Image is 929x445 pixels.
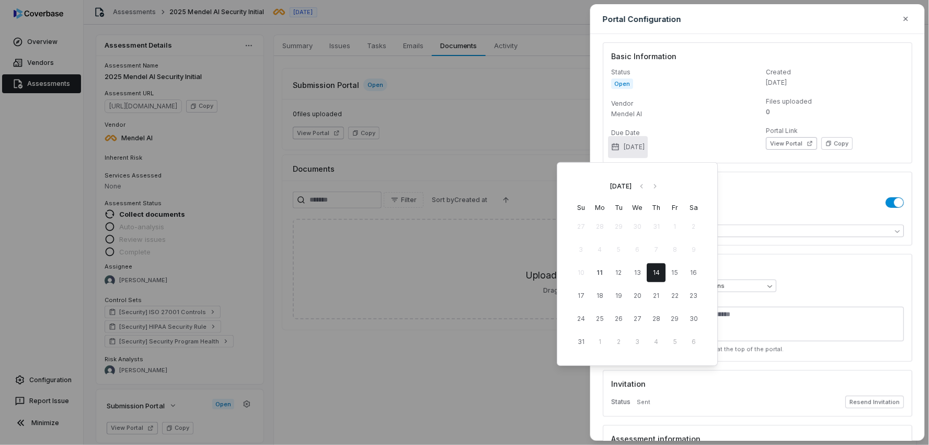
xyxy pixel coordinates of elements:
[666,309,685,328] button: 29
[685,263,704,282] button: 16
[611,379,904,390] h3: Invitation
[572,202,591,213] th: Sunday
[634,179,649,194] button: Go to previous month
[647,202,666,213] th: Thursday
[591,263,610,282] button: 11
[666,202,685,213] th: Friday
[628,263,647,282] button: 13
[572,286,591,305] button: 17
[766,79,787,87] span: [DATE]
[611,433,904,444] h3: Assessment information
[611,180,904,191] h3: Portal requirements
[685,286,704,305] button: 23
[611,51,904,62] h3: Basic Information
[611,79,633,89] span: Open
[666,286,685,305] button: 22
[610,309,628,328] button: 26
[572,332,591,351] button: 31
[608,136,648,158] button: [DATE]
[647,179,663,194] button: Go to next month
[611,110,642,118] span: Mendel AI
[591,286,610,305] button: 18
[647,263,666,282] button: 14
[637,398,650,406] span: Sent
[611,346,904,353] p: These instructions will be displayed at the top of the portal.
[611,68,749,76] dt: Status
[766,97,904,106] dt: Files uploaded
[628,202,647,213] th: Wednesday
[610,182,632,191] div: [DATE]
[685,332,704,351] button: 6
[610,286,628,305] button: 19
[666,263,685,282] button: 15
[766,127,904,135] dt: Portal Link
[628,286,647,305] button: 20
[766,108,770,116] span: 0
[766,137,817,150] button: View Portal
[766,68,904,76] dt: Created
[610,202,628,213] th: Tuesday
[572,309,591,328] button: 24
[610,332,628,351] button: 2
[591,309,610,328] button: 25
[685,202,704,213] th: Saturday
[666,332,685,351] button: 5
[611,398,630,406] label: Status
[647,332,666,351] button: 4
[611,99,749,108] dt: Vendor
[591,332,610,351] button: 1
[611,129,749,137] dt: Due Date
[611,262,904,273] h3: Instructions
[603,14,681,25] h2: Portal Configuration
[628,309,647,328] button: 27
[647,309,666,328] button: 28
[611,214,904,222] label: Questionnaires
[610,263,628,282] button: 12
[821,137,853,150] button: Copy
[628,332,647,351] button: 3
[845,396,904,408] button: Resend Invitation
[685,309,704,328] button: 30
[647,286,666,305] button: 21
[591,202,610,213] th: Monday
